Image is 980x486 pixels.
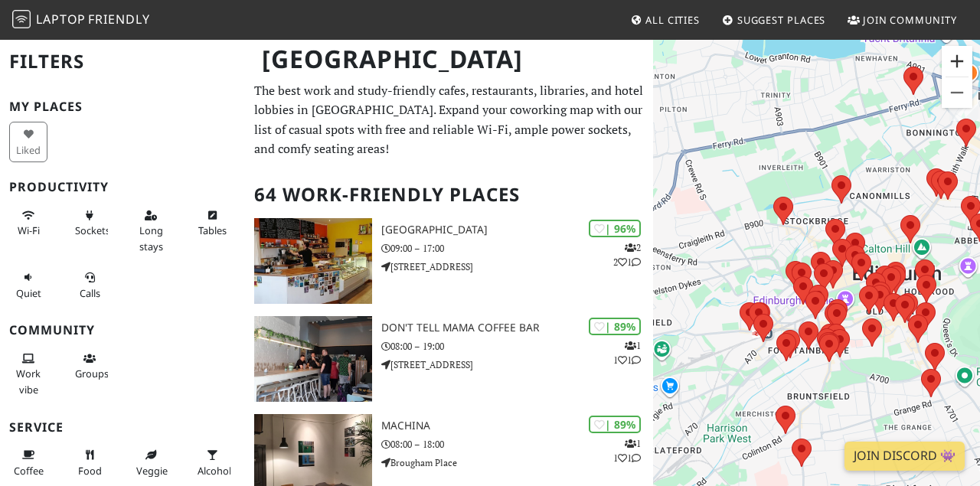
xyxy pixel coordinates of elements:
a: Join Discord 👾 [844,442,965,471]
span: Long stays [139,223,163,253]
a: All Cities [624,6,706,34]
button: Quiet [9,265,47,305]
p: [STREET_ADDRESS] [381,357,654,372]
h1: [GEOGRAPHIC_DATA] [250,38,650,80]
p: [STREET_ADDRESS] [381,259,654,274]
a: Suggest Places [716,6,832,34]
span: Suggest Places [737,13,826,27]
button: Groups [70,346,109,387]
span: Quiet [16,286,41,300]
span: Work-friendly tables [198,223,227,237]
button: Zoom out [942,77,972,108]
p: Brougham Place [381,455,654,470]
span: Veggie [136,464,168,478]
div: | 89% [589,318,641,335]
span: Food [78,464,102,478]
img: North Fort Cafe [254,218,372,304]
p: 1 1 1 [613,338,641,367]
a: LaptopFriendly LaptopFriendly [12,7,150,34]
button: Calls [70,265,109,305]
span: Laptop [36,11,86,28]
p: 08:00 – 19:00 [381,339,654,354]
p: 08:00 – 18:00 [381,437,654,452]
button: Long stays [132,203,170,259]
span: Alcohol [198,464,231,478]
span: People working [16,367,41,396]
button: Wi-Fi [9,203,47,243]
div: | 89% [589,416,641,433]
button: Sockets [70,203,109,243]
button: Work vibe [9,346,47,402]
a: North Fort Cafe | 96% 221 [GEOGRAPHIC_DATA] 09:00 – 17:00 [STREET_ADDRESS] [245,218,653,304]
h3: Community [9,323,236,338]
span: Group tables [75,367,109,380]
button: Coffee [9,442,47,483]
span: Join Community [863,13,957,27]
button: Zoom in [942,46,972,77]
h3: Productivity [9,180,236,194]
img: Don't tell Mama Coffee Bar [254,316,372,402]
span: Power sockets [75,223,110,237]
span: Stable Wi-Fi [18,223,40,237]
button: Alcohol [193,442,231,483]
a: Join Community [841,6,963,34]
div: | 96% [589,220,641,237]
span: Coffee [14,464,44,478]
button: Veggie [132,442,170,483]
span: All Cities [645,13,700,27]
a: Don't tell Mama Coffee Bar | 89% 111 Don't tell Mama Coffee Bar 08:00 – 19:00 [STREET_ADDRESS] [245,316,653,402]
span: Friendly [88,11,149,28]
img: LaptopFriendly [12,10,31,28]
h3: My Places [9,99,236,114]
h3: Don't tell Mama Coffee Bar [381,321,654,334]
p: The best work and study-friendly cafes, restaurants, libraries, and hotel lobbies in [GEOGRAPHIC_... [254,81,644,159]
h2: Filters [9,38,236,85]
button: Tables [193,203,231,243]
p: 1 1 1 [613,436,641,465]
span: Video/audio calls [80,286,100,300]
button: Food [70,442,109,483]
p: 2 2 1 [613,240,641,269]
p: 09:00 – 17:00 [381,241,654,256]
h3: Machina [381,419,654,432]
h2: 64 Work-Friendly Places [254,171,644,218]
h3: Service [9,420,236,435]
h3: [GEOGRAPHIC_DATA] [381,223,654,236]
